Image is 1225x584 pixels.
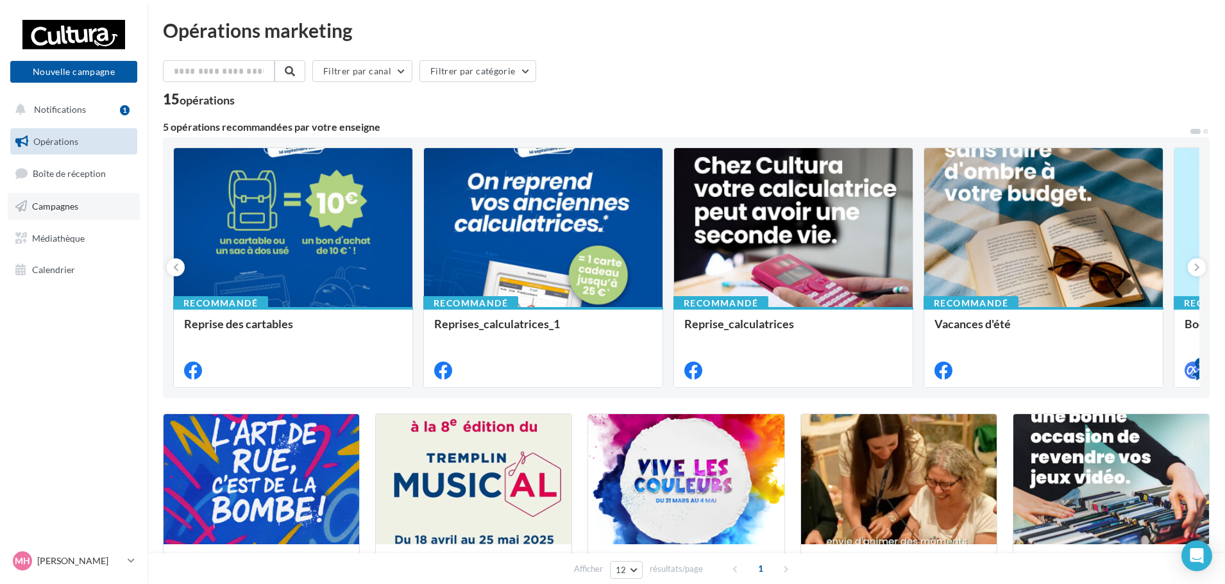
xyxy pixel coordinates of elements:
[934,317,1153,343] div: Vacances d'été
[33,168,106,179] span: Boîte de réception
[423,296,518,310] div: Recommandé
[574,563,603,575] span: Afficher
[163,21,1210,40] div: Opérations marketing
[32,264,75,275] span: Calendrier
[650,563,703,575] span: résultats/page
[8,225,140,252] a: Médiathèque
[8,160,140,187] a: Boîte de réception
[1181,540,1212,571] div: Open Intercom Messenger
[750,558,771,579] span: 1
[184,317,402,343] div: Reprise des cartables
[8,256,140,283] a: Calendrier
[684,317,902,343] div: Reprise_calculatrices
[120,105,130,115] div: 1
[434,317,652,343] div: Reprises_calculatrices_1
[15,555,30,567] span: MH
[8,96,135,123] button: Notifications 1
[33,136,78,147] span: Opérations
[34,104,86,115] span: Notifications
[924,296,1018,310] div: Recommandé
[10,549,137,573] a: MH [PERSON_NAME]
[1195,358,1206,369] div: 4
[419,60,536,82] button: Filtrer par catégorie
[163,122,1189,132] div: 5 opérations recommandées par votre enseigne
[8,128,140,155] a: Opérations
[32,232,85,243] span: Médiathèque
[37,555,122,567] p: [PERSON_NAME]
[673,296,768,310] div: Recommandé
[616,565,627,575] span: 12
[10,61,137,83] button: Nouvelle campagne
[610,561,643,579] button: 12
[32,201,78,212] span: Campagnes
[163,92,235,106] div: 15
[180,94,235,106] div: opérations
[8,193,140,220] a: Campagnes
[173,296,268,310] div: Recommandé
[312,60,412,82] button: Filtrer par canal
